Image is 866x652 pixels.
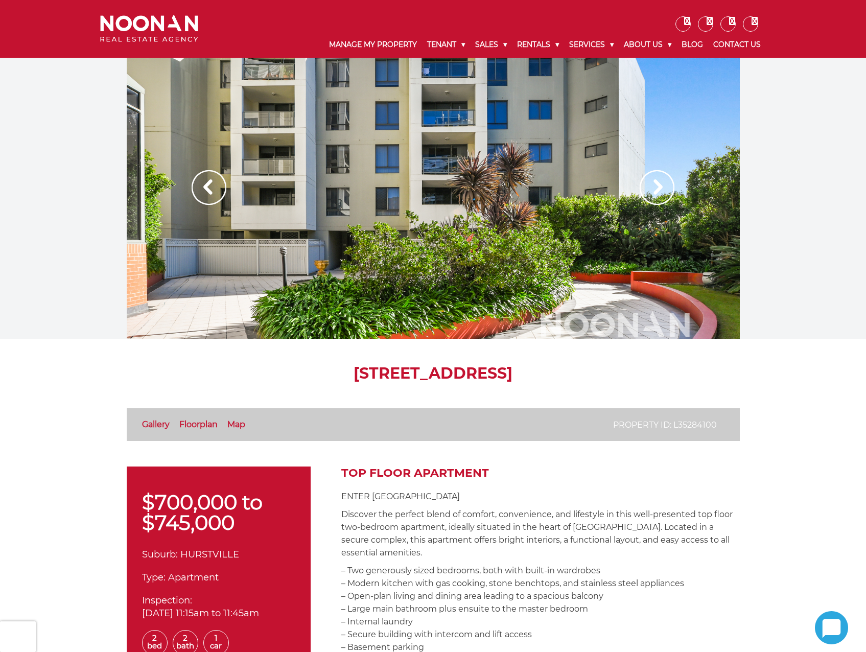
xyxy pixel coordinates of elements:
p: Discover the perfect blend of comfort, convenience, and lifestyle in this well-presented top floo... [341,508,740,559]
a: Rentals [512,32,564,58]
a: Floorplan [179,420,218,429]
img: Arrow slider [640,170,674,205]
span: Suburb: [142,549,178,560]
p: ENTER [GEOGRAPHIC_DATA] [341,490,740,503]
p: Property ID: L35284100 [613,418,717,431]
h2: Top Floor Apartment [341,467,740,480]
span: Inspection: [142,595,192,606]
a: Tenant [422,32,470,58]
img: Arrow slider [192,170,226,205]
a: Manage My Property [324,32,422,58]
a: Sales [470,32,512,58]
a: Blog [676,32,708,58]
span: $700,000 to $745,000 [142,490,263,535]
a: Gallery [142,420,170,429]
a: Map [227,420,245,429]
a: About Us [619,32,676,58]
h1: [STREET_ADDRESS] [127,364,740,383]
span: Apartment [168,572,219,583]
img: Noonan Real Estate Agency [100,15,198,42]
span: HURSTVILLE [180,549,239,560]
span: [DATE] 11:15am to 11:45am [142,608,259,619]
span: Type: [142,572,166,583]
a: Services [564,32,619,58]
a: Contact Us [708,32,766,58]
